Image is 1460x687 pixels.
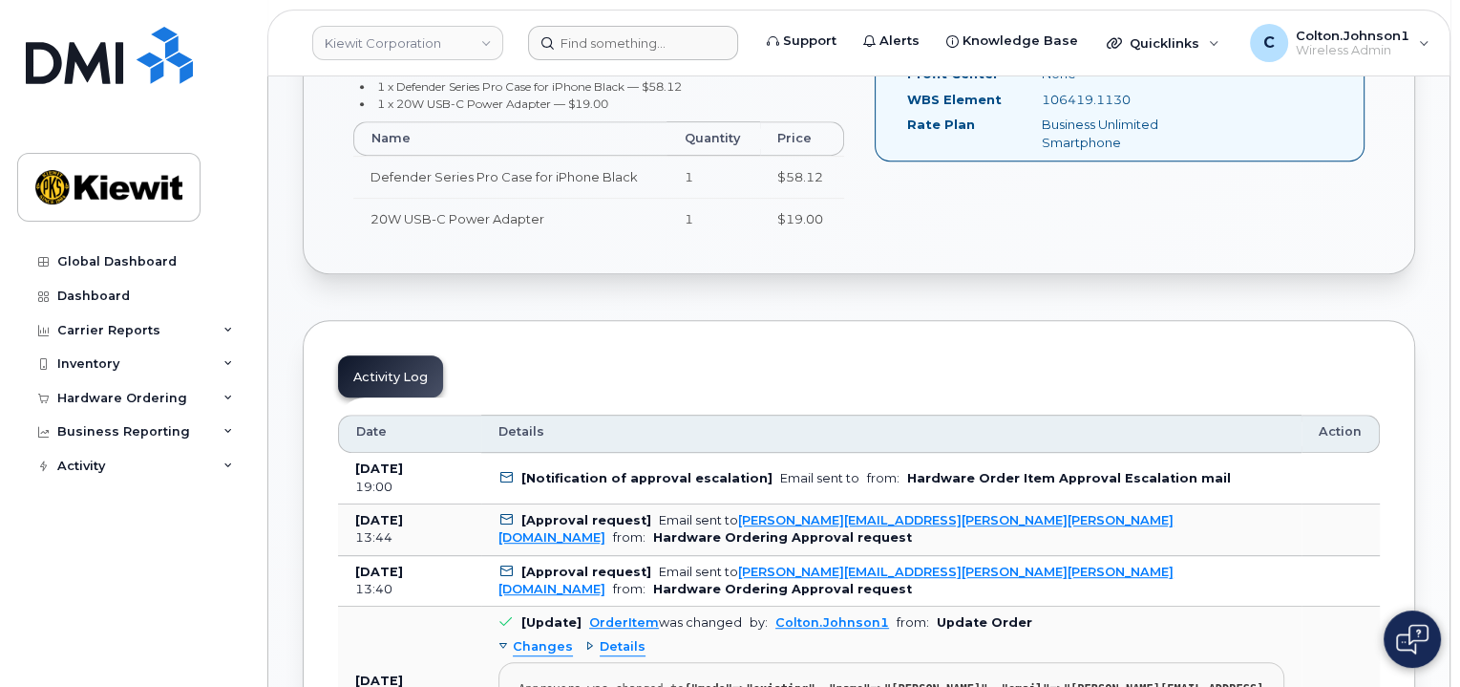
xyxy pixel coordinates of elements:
[1237,24,1443,62] div: Colton.Johnson1
[907,116,975,134] label: Rate Plan
[780,471,859,485] div: Email sent to
[355,462,403,476] b: [DATE]
[775,615,889,630] a: Colton.Johnson1
[850,22,933,60] a: Alerts
[1093,24,1233,62] div: Quicklinks
[667,121,760,156] th: Quantity
[760,198,843,240] td: $19.00
[667,198,760,240] td: 1
[356,423,387,440] span: Date
[377,79,682,94] small: 1 x Defender Series Pro Case for iPhone Black — $58.12
[589,615,659,630] a: OrderItem
[937,615,1032,630] b: Update Order
[1396,624,1428,655] img: Open chat
[760,121,843,156] th: Price
[963,32,1078,51] span: Knowledge Base
[613,530,645,545] span: from:
[1296,43,1409,58] span: Wireless Admin
[589,615,742,630] div: was changed
[498,513,1174,545] a: [PERSON_NAME][EMAIL_ADDRESS][PERSON_NAME][PERSON_NAME][DOMAIN_NAME]
[1301,415,1380,453] th: Action
[312,26,503,60] a: Kiewit Corporation
[498,513,1174,545] div: Email sent to
[353,156,667,198] td: Defender Series Pro Case for iPhone Black
[498,565,1174,596] div: Email sent to
[513,638,573,656] span: Changes
[907,91,1002,109] label: WBS Element
[355,581,464,598] div: 13:40
[353,198,667,240] td: 20W USB-C Power Adapter
[355,513,403,527] b: [DATE]
[521,565,651,579] b: [Approval request]
[867,471,899,485] span: from:
[1027,91,1217,109] div: 106419.1130
[521,513,651,527] b: [Approval request]
[753,22,850,60] a: Support
[760,156,843,198] td: $58.12
[1027,116,1217,151] div: Business Unlimited Smartphone
[521,471,772,485] b: [Notification of approval escalation]
[897,615,929,630] span: from:
[355,479,464,496] div: 19:00
[1296,28,1409,43] span: Colton.Johnson1
[783,32,836,51] span: Support
[750,615,768,630] span: by:
[355,565,403,579] b: [DATE]
[528,26,738,60] input: Find something...
[600,638,645,656] span: Details
[498,423,544,440] span: Details
[667,156,760,198] td: 1
[653,582,912,596] b: Hardware Ordering Approval request
[521,615,582,630] b: [Update]
[355,529,464,547] div: 13:44
[377,97,608,111] small: 1 x 20W USB-C Power Adapter — $19.00
[1263,32,1275,54] span: C
[933,22,1091,60] a: Knowledge Base
[353,121,667,156] th: Name
[907,471,1231,485] b: Hardware Order Item Approval Escalation mail
[879,32,920,51] span: Alerts
[613,582,645,596] span: from:
[653,530,912,545] b: Hardware Ordering Approval request
[498,565,1174,596] a: [PERSON_NAME][EMAIL_ADDRESS][PERSON_NAME][PERSON_NAME][DOMAIN_NAME]
[1130,35,1199,51] span: Quicklinks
